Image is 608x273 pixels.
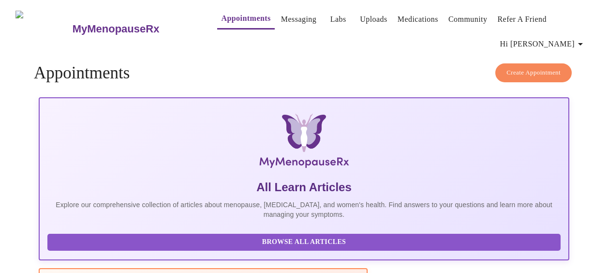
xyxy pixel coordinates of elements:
img: MyMenopauseRx Logo [15,11,71,47]
a: MyMenopauseRx [71,12,198,46]
a: Medications [398,13,438,26]
a: Labs [330,13,346,26]
button: Medications [394,10,442,29]
h5: All Learn Articles [47,180,561,195]
a: Browse All Articles [47,237,563,245]
a: Refer a Friend [497,13,547,26]
button: Create Appointment [495,63,572,82]
a: Appointments [221,12,270,25]
p: Explore our comprehensive collection of articles about menopause, [MEDICAL_DATA], and women's hea... [47,200,561,219]
h3: MyMenopauseRx [73,23,160,35]
button: Uploads [356,10,391,29]
a: Community [448,13,488,26]
button: Refer a Friend [493,10,550,29]
h4: Appointments [34,63,574,83]
button: Browse All Articles [47,234,561,251]
span: Create Appointment [506,67,561,78]
a: Uploads [360,13,387,26]
button: Hi [PERSON_NAME] [496,34,590,54]
button: Messaging [277,10,320,29]
span: Hi [PERSON_NAME] [500,37,586,51]
a: Messaging [281,13,316,26]
img: MyMenopauseRx Logo [127,114,481,172]
button: Labs [323,10,354,29]
button: Community [445,10,491,29]
span: Browse All Articles [57,236,551,248]
button: Appointments [217,9,274,30]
